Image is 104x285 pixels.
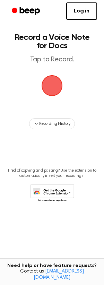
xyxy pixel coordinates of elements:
[12,55,92,64] p: Tap to Record.
[34,269,84,280] a: [EMAIL_ADDRESS][DOMAIN_NAME]
[4,269,100,281] span: Contact us
[29,118,75,129] button: Recording History
[39,121,70,127] span: Recording History
[42,75,62,96] img: Beep Logo
[12,33,92,50] h1: Record a Voice Note for Docs
[6,168,98,179] p: Tired of copying and pasting? Use the extension to automatically insert your recordings.
[66,2,97,20] a: Log in
[7,5,46,18] a: Beep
